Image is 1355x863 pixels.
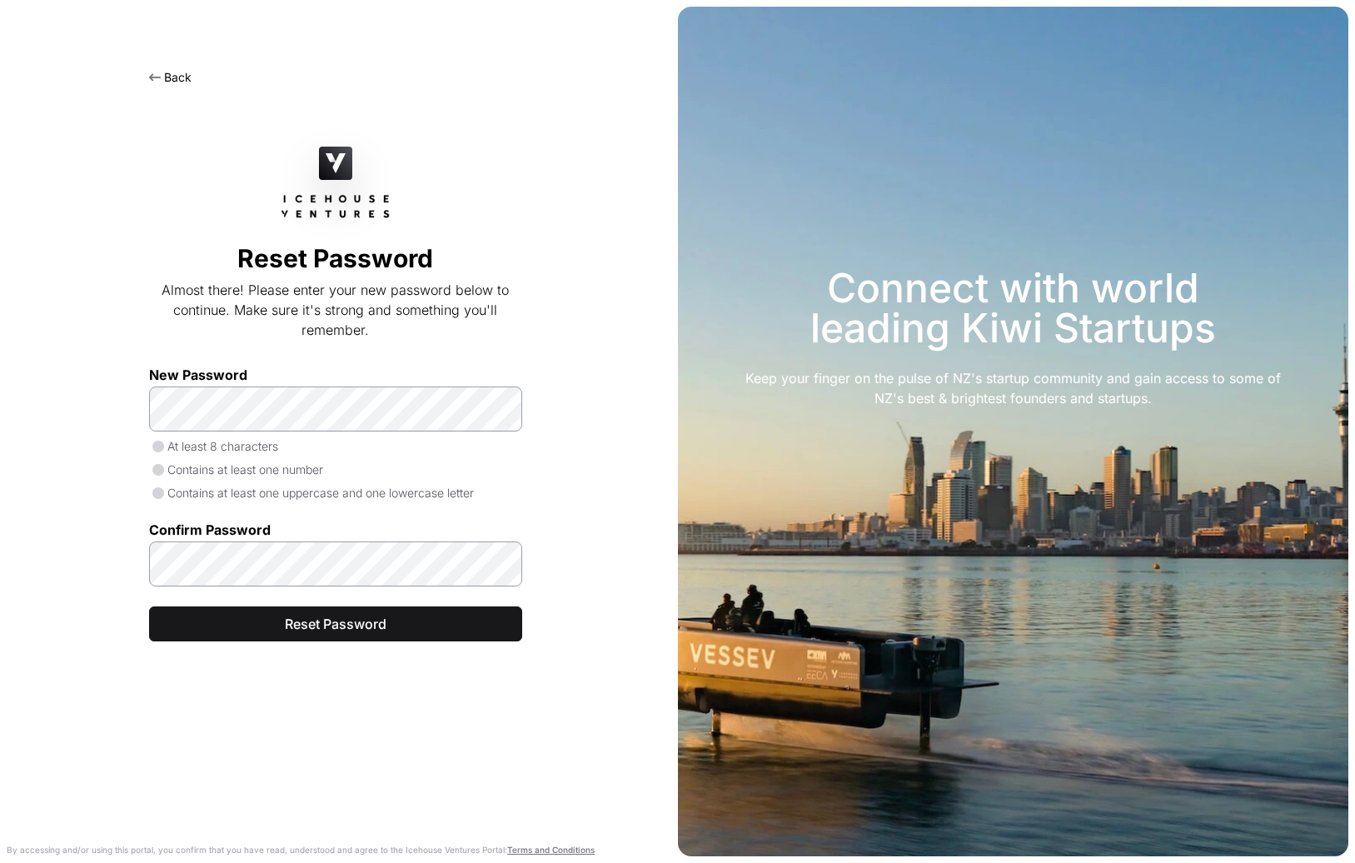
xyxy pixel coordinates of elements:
a: Back [149,70,192,84]
span: Reset Password [170,614,501,634]
div: Keep your finger on the pulse of NZ's startup community and gain access to some of NZ's best & br... [733,368,1293,408]
img: Icehouse Ventures [277,190,395,223]
button: Reset Password [149,606,522,641]
p: Contains at least one uppercase and one lowercase letter [149,485,522,501]
p: At least 8 characters [149,438,522,455]
label: Confirm Password [149,521,522,538]
a: Terms and Conditions [507,845,595,855]
img: Icehouse Ventures [319,147,352,180]
p: By accessing and/or using this portal, you confirm that you have read, understood and agree to th... [7,844,595,856]
p: Contains at least one number [149,461,522,478]
h3: Connect with world leading Kiwi Startups [733,268,1293,348]
h2: Reset Password [149,243,522,273]
p: Almost there! Please enter your new password below to continue. Make sure it's strong and somethi... [149,280,522,340]
label: New Password [149,367,522,383]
